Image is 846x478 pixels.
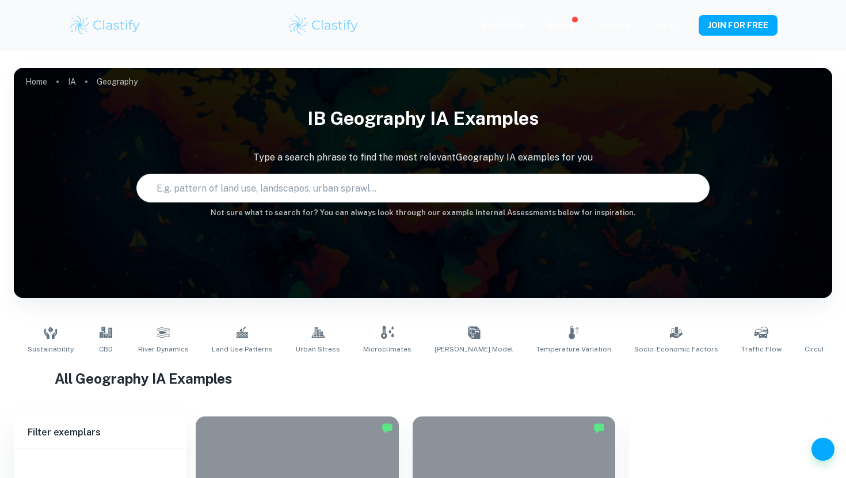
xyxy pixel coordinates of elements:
span: Sustainability [28,344,74,354]
img: Marked [382,422,393,434]
img: Clastify logo [68,14,142,37]
p: Exemplars [482,18,524,31]
p: Geography [97,75,138,88]
a: Home [25,74,47,90]
h6: Filter exemplars [14,416,186,449]
span: Traffic Flow [741,344,782,354]
img: Marked [593,422,605,434]
button: JOIN FOR FREE [699,15,778,36]
a: Login [653,21,676,30]
h1: IB Geography IA examples [14,100,832,137]
span: Temperature Variation [536,344,611,354]
a: Schools [598,21,630,30]
h6: Not sure what to search for? You can always look through our example Internal Assessments below f... [14,207,832,219]
span: River Dynamics [138,344,189,354]
span: Microclimates [363,344,411,354]
button: Help and Feedback [811,438,834,461]
p: Type a search phrase to find the most relevant Geography IA examples for you [14,151,832,165]
span: Urban Stress [296,344,340,354]
a: IA [68,74,76,90]
p: Review [547,20,575,32]
span: CBD [99,344,113,354]
span: Socio-Economic Factors [634,344,718,354]
img: Clastify logo [287,14,360,37]
h1: All Geography IA Examples [55,368,791,389]
span: Land Use Patterns [212,344,273,354]
input: E.g. pattern of land use, landscapes, urban sprawl... [137,172,687,204]
button: Search [692,183,701,193]
span: [PERSON_NAME] Model [435,344,513,354]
